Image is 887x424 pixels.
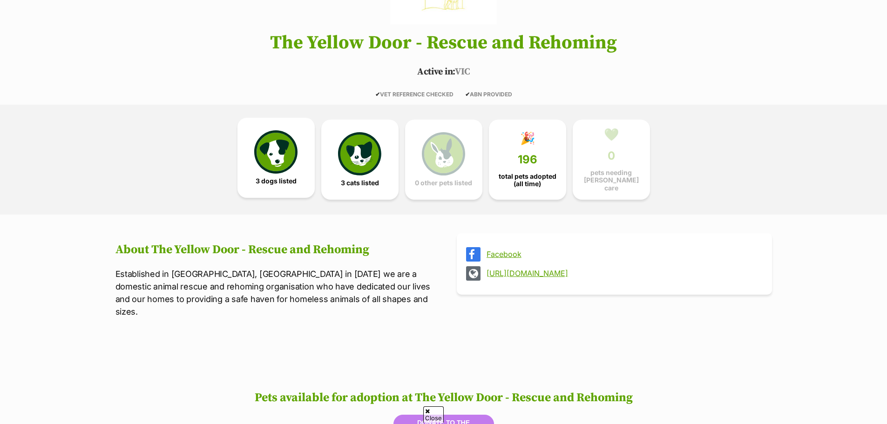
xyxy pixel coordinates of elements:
a: 3 cats listed [321,120,399,200]
span: 0 other pets listed [415,179,472,187]
h2: Pets available for adoption at The Yellow Door - Rescue and Rehoming [9,391,878,405]
img: petrescue-icon-eee76f85a60ef55c4a1927667547b313a7c0e82042636edf73dce9c88f694885.svg [254,130,297,173]
span: 0 [608,149,615,162]
a: [URL][DOMAIN_NAME] [487,269,759,277]
p: Established in [GEOGRAPHIC_DATA], [GEOGRAPHIC_DATA] in [DATE] we are a domestic animal rescue and... [115,268,431,318]
span: total pets adopted (all time) [497,173,558,188]
span: pets needing [PERSON_NAME] care [581,169,642,191]
h2: About The Yellow Door - Rescue and Rehoming [115,243,431,257]
span: ABN PROVIDED [465,91,512,98]
span: 3 dogs listed [256,177,297,185]
span: VET REFERENCE CHECKED [375,91,454,98]
a: 🎉 196 total pets adopted (all time) [489,120,566,200]
span: 3 cats listed [341,179,379,187]
span: 196 [518,153,537,166]
p: VIC [102,65,786,79]
a: Facebook [487,250,759,258]
img: cat-icon-068c71abf8fe30c970a85cd354bc8e23425d12f6e8612795f06af48be43a487a.svg [338,132,381,175]
a: 0 other pets listed [405,120,482,200]
img: bunny-icon-b786713a4a21a2fe6d13e954f4cb29d131f1b31f8a74b52ca2c6d2999bc34bbe.svg [422,132,465,175]
div: 🎉 [520,131,535,145]
a: 3 dogs listed [237,118,315,198]
span: Active in: [417,66,455,78]
icon: ✔ [465,91,470,98]
a: 💚 0 pets needing [PERSON_NAME] care [573,120,650,200]
h1: The Yellow Door - Rescue and Rehoming [102,33,786,53]
div: 💚 [604,128,619,141]
icon: ✔ [375,91,380,98]
span: Close [423,406,444,423]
